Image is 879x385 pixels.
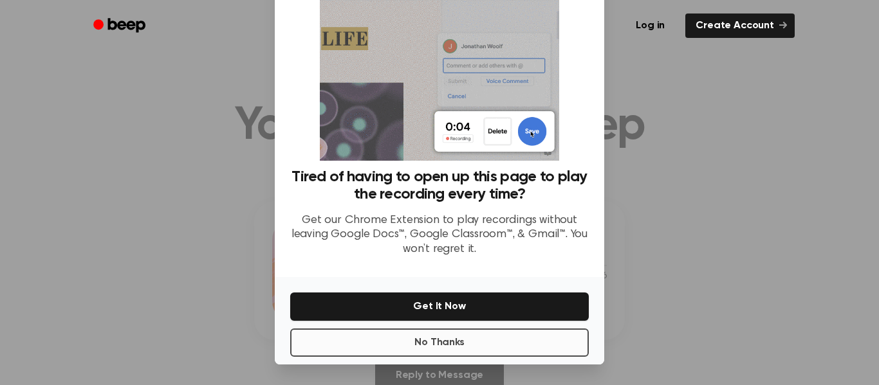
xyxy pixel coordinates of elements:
a: Beep [84,13,157,39]
a: Create Account [685,13,795,38]
a: Log in [623,11,678,40]
h3: Tired of having to open up this page to play the recording every time? [290,168,589,203]
button: Get It Now [290,292,589,321]
button: No Thanks [290,328,589,357]
p: Get our Chrome Extension to play recordings without leaving Google Docs™, Google Classroom™, & Gm... [290,213,589,257]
